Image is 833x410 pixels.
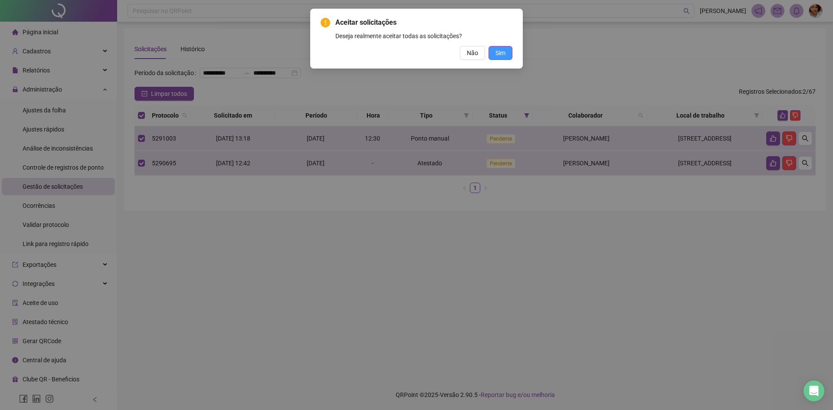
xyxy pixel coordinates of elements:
div: Deseja realmente aceitar todas as solicitações? [335,31,512,41]
span: Aceitar solicitações [335,17,512,28]
button: Não [460,46,485,60]
span: Sim [495,48,505,58]
div: Open Intercom Messenger [803,380,824,401]
span: Não [467,48,478,58]
span: exclamation-circle [321,18,330,27]
button: Sim [489,46,512,60]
